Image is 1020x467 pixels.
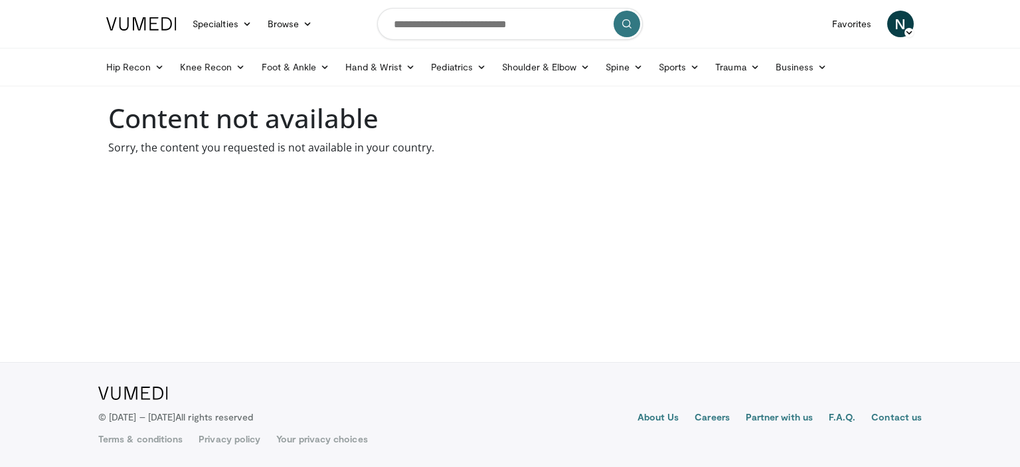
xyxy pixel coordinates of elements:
[185,11,260,37] a: Specialties
[98,411,254,424] p: © [DATE] – [DATE]
[108,102,912,134] h1: Content not available
[98,54,172,80] a: Hip Recon
[260,11,321,37] a: Browse
[172,54,254,80] a: Knee Recon
[108,140,912,155] p: Sorry, the content you requested is not available in your country.
[254,54,338,80] a: Foot & Ankle
[598,54,650,80] a: Spine
[746,411,813,426] a: Partner with us
[637,411,679,426] a: About Us
[494,54,598,80] a: Shoulder & Elbow
[276,432,367,446] a: Your privacy choices
[98,387,168,400] img: VuMedi Logo
[768,54,835,80] a: Business
[829,411,855,426] a: F.A.Q.
[199,432,260,446] a: Privacy policy
[824,11,879,37] a: Favorites
[377,8,643,40] input: Search topics, interventions
[337,54,423,80] a: Hand & Wrist
[98,432,183,446] a: Terms & conditions
[695,411,730,426] a: Careers
[871,411,922,426] a: Contact us
[175,411,253,422] span: All rights reserved
[651,54,708,80] a: Sports
[707,54,768,80] a: Trauma
[423,54,494,80] a: Pediatrics
[887,11,914,37] a: N
[106,17,177,31] img: VuMedi Logo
